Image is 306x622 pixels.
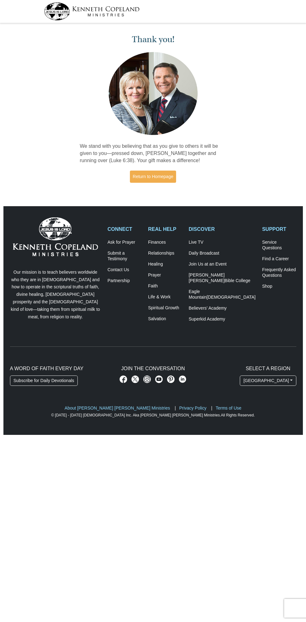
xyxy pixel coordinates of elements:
a: Return to Homepage [130,171,176,183]
button: [GEOGRAPHIC_DATA] [240,376,296,386]
h2: SUPPORT [262,226,296,232]
a: Terms of Use [216,406,241,411]
img: Kenneth and Gloria [107,51,199,137]
a: Believers’ Academy [189,306,255,311]
a: [DEMOGRAPHIC_DATA] Inc. [83,413,132,417]
a: Privacy Policy [179,406,206,411]
p: Our mission is to teach believers worldwide who they are in [DEMOGRAPHIC_DATA] and how to operate... [10,269,101,321]
a: Partnership [107,278,141,284]
a: Life & Work [148,294,182,300]
img: Kenneth Copeland Ministries [13,217,98,256]
h1: Thank you! [80,34,226,45]
h2: Select A Region [240,366,296,371]
a: Frequently AskedQuestions [262,267,296,278]
p: All Rights Reserved. [10,412,296,418]
a: Ask for Prayer [107,240,141,245]
a: Salvation [148,316,182,322]
a: Spiritual Growth [148,305,182,311]
a: Shop [262,284,296,289]
h2: CONNECT [107,226,141,232]
a: Superkid Academy [189,316,255,322]
a: Healing [148,261,182,267]
a: Faith [148,283,182,289]
h2: DISCOVER [189,226,255,232]
a: Join Us at an Event [189,261,255,267]
a: Subscribe for Daily Devotionals [10,376,78,386]
a: Find a Career [262,256,296,262]
a: Finances [148,240,182,245]
a: About [PERSON_NAME] [PERSON_NAME] Ministries [65,406,170,411]
a: Daily Broadcast [189,251,255,256]
a: Contact Us [107,267,141,273]
a: [PERSON_NAME] [PERSON_NAME]Bible College [189,272,255,284]
a: Submit a Testimony [107,251,141,262]
a: Prayer [148,272,182,278]
a: Service Questions [262,240,296,251]
span: Bible College [225,278,250,283]
p: We stand with you believing that as you give to others it will be given to you—pressed down, [PER... [80,143,226,164]
h2: REAL HELP [148,226,182,232]
img: kcm-header-logo.svg [44,2,140,20]
a: Relationships [148,251,182,256]
span: [DEMOGRAPHIC_DATA] [207,295,256,300]
a: © [DATE] - [DATE] [51,413,82,417]
a: Eagle Mountain[DEMOGRAPHIC_DATA] [189,289,255,300]
span: A Word of Faith Every Day [10,366,84,371]
a: Aka [PERSON_NAME] [PERSON_NAME] Ministries. [133,413,221,417]
a: Live TV [189,240,255,245]
h2: Join The Conversation [107,366,199,371]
